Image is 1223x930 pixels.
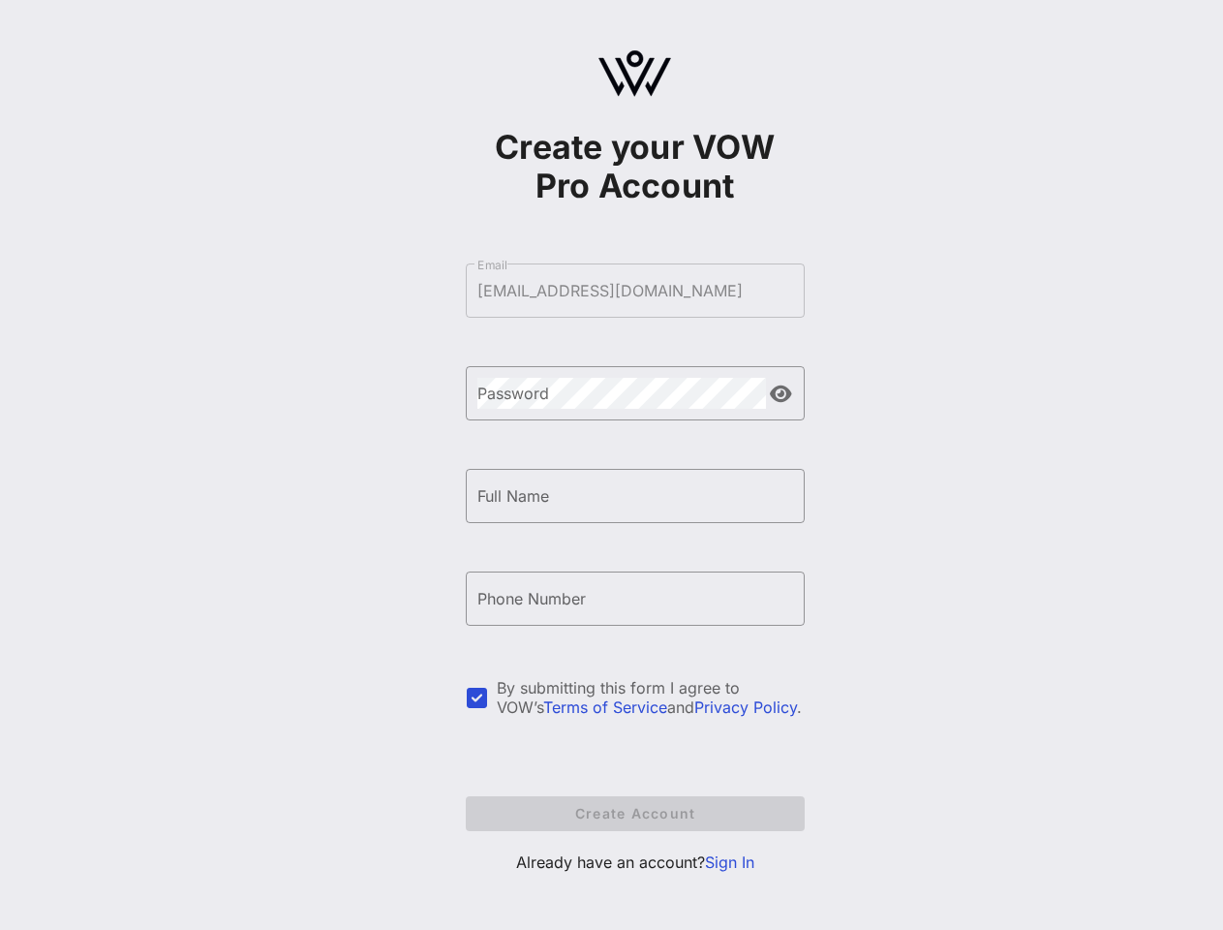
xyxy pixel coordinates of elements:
[770,385,792,404] button: append icon
[705,852,754,872] a: Sign In
[694,697,797,717] a: Privacy Policy
[543,697,667,717] a: Terms of Service
[598,50,671,97] img: logo.svg
[466,851,805,874] p: Already have an account?
[497,678,805,717] div: By submitting this form I agree to VOW’s and .
[477,258,507,272] label: Email
[466,128,805,205] h1: Create your VOW Pro Account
